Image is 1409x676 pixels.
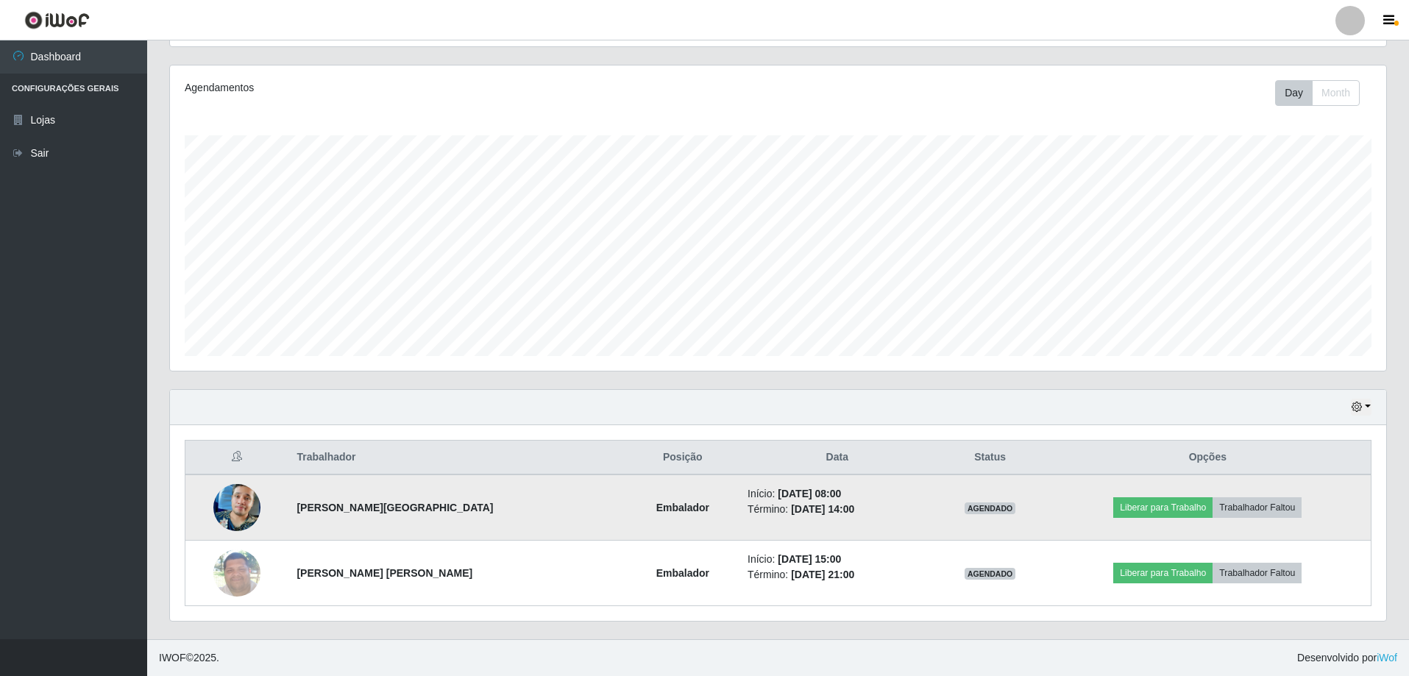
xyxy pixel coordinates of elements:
strong: Embalador [656,567,709,579]
div: Agendamentos [185,80,667,96]
time: [DATE] 15:00 [778,553,841,565]
span: AGENDADO [965,502,1016,514]
img: 1745957511046.jpeg [213,466,260,549]
span: Desenvolvido por [1297,650,1397,666]
time: [DATE] 21:00 [791,569,854,580]
time: [DATE] 14:00 [791,503,854,515]
button: Liberar para Trabalho [1113,563,1213,583]
th: Posição [627,441,739,475]
button: Trabalhador Faltou [1213,563,1302,583]
strong: [PERSON_NAME][GEOGRAPHIC_DATA] [297,502,493,513]
img: CoreUI Logo [24,11,90,29]
th: Data [739,441,936,475]
span: AGENDADO [965,568,1016,580]
span: © 2025 . [159,650,219,666]
strong: Embalador [656,502,709,513]
li: Término: [748,502,927,517]
a: iWof [1377,652,1397,663]
button: Trabalhador Faltou [1213,497,1302,518]
div: First group [1275,80,1360,106]
img: 1697490161329.jpeg [213,541,260,604]
li: Início: [748,552,927,567]
button: Day [1275,80,1313,106]
button: Liberar para Trabalho [1113,497,1213,518]
th: Status [936,441,1045,475]
span: IWOF [159,652,186,663]
strong: [PERSON_NAME] [PERSON_NAME] [297,567,472,579]
li: Início: [748,486,927,502]
th: Trabalhador [288,441,626,475]
button: Month [1312,80,1360,106]
time: [DATE] 08:00 [778,488,841,499]
th: Opções [1045,441,1371,475]
div: Toolbar with button groups [1275,80,1371,106]
li: Término: [748,567,927,583]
